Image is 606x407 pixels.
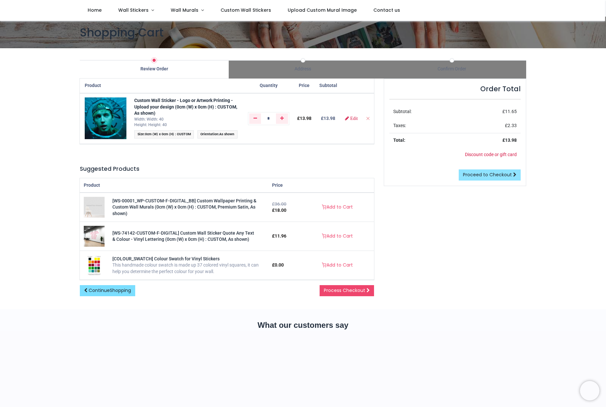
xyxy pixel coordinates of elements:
[112,256,220,261] a: [COLOUR_SWATCH] Colour Swatch for Vinyl Stickers
[276,113,288,124] a: Add one
[89,287,131,294] span: Continue
[87,255,102,276] img: [COLOUR_SWATCH] Colour Swatch for Vinyl Stickers
[80,320,526,331] h2: What our customers say
[249,113,261,124] a: Remove one
[272,233,286,239] span: £
[318,202,357,213] a: Add to Cart
[200,132,218,136] span: Orientation
[580,381,599,400] iframe: Brevo live chat
[463,171,512,178] span: Proceed to Checkout
[171,7,198,13] span: Wall Murals
[324,287,365,294] span: Process Checkout
[112,262,264,275] div: This handmade colour swatch is made up 37 colored vinyl squares, it can help you determine the pe...
[275,233,286,239] span: 11.96
[272,201,286,207] del: £
[221,7,271,13] span: Custom Wall Stickers
[80,342,526,388] iframe: Customer reviews powered by Trustpilot
[112,198,256,216] a: [WS-00001_WP-CUSTOM-F-DIGITAL_BB] Custom Wallpaper Printing & Custom Wall Murals (0cm (W) x 0cm (...
[110,287,131,294] span: Shopping
[134,123,167,127] span: Height: Height: 40
[134,130,194,138] span: :
[80,165,374,173] h5: Suggested Products
[88,7,102,13] span: Home
[315,79,341,93] th: Subtotal
[84,226,105,247] img: [WS-74142-CUSTOM-F-DIGITAL] Custom Wall Sticker Quote Any Text & Colour - Vinyl Lettering (0cm (W...
[84,233,105,239] a: [WS-74142-CUSTOM-F-DIGITAL] Custom Wall Sticker Quote Any Text & Colour - Vinyl Lettering (0cm (W...
[459,169,521,181] a: Proceed to Checkout
[389,105,460,119] td: Subtotal:
[505,123,517,128] span: £
[502,138,517,143] strong: £
[324,116,335,121] span: 13.98
[272,262,284,268] span: £
[84,197,105,218] img: [WS-00001_WP-CUSTOM-F-DIGITAL_BB] Custom Wallpaper Printing & Custom Wall Murals (0cm (W) x 0cm (...
[134,117,164,122] span: Width: Width: 40
[197,130,238,138] span: :
[318,231,357,242] a: Add to Cart
[134,98,237,116] a: Custom Wall Sticker - Logo or Artwork Printing - Upload your design (0cm (W) x 0cm (H) : CUSTOM, ...
[80,79,130,93] th: Product
[321,116,335,121] b: £
[300,116,311,121] span: 13.98
[268,178,300,193] th: Price
[293,79,315,93] th: Price
[84,204,105,210] a: [WS-00001_WP-CUSTOM-F-DIGITAL_BB] Custom Wallpaper Printing & Custom Wall Murals (0cm (W) x 0cm (...
[389,119,460,133] td: Taxes:
[80,24,526,40] h1: Shopping Cart
[80,285,135,296] a: ContinueShopping
[272,208,286,213] span: £
[275,208,286,213] span: 18.00
[275,201,286,207] span: 36.00
[80,178,268,193] th: Product
[297,116,311,121] span: £
[502,109,517,114] span: £
[288,7,357,13] span: Upload Custom Mural Image
[275,262,284,268] span: 0.00
[373,7,400,13] span: Contact us
[393,138,405,143] strong: Total:
[508,123,517,128] span: 2.33
[377,66,526,72] div: Confirm Order
[366,116,370,121] a: Remove from cart
[465,152,517,157] a: Discount code or gift card
[260,83,278,88] span: Quantity
[85,97,126,139] img: B4B0Bd15kvMNAAAAAElFTkSuQmCC
[137,132,144,136] span: Size
[505,109,517,114] span: 11.65
[320,285,374,296] a: Process Checkout
[389,84,521,94] h4: Order Total
[229,66,378,72] div: Address
[350,116,358,121] span: Edit
[345,116,358,121] a: Edit
[505,138,517,143] span: 13.98
[87,262,102,268] a: [COLOUR_SWATCH] Colour Swatch for Vinyl Stickers
[145,132,191,136] span: 0cm (W) x 0cm (H) : CUSTOM
[118,7,149,13] span: Wall Stickers
[318,260,357,271] a: Add to Cart
[112,230,254,242] a: [WS-74142-CUSTOM-F-DIGITAL] Custom Wall Sticker Quote Any Text & Colour - Vinyl Lettering (0cm (W...
[219,132,234,136] span: As shown
[80,66,229,72] div: Review Order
